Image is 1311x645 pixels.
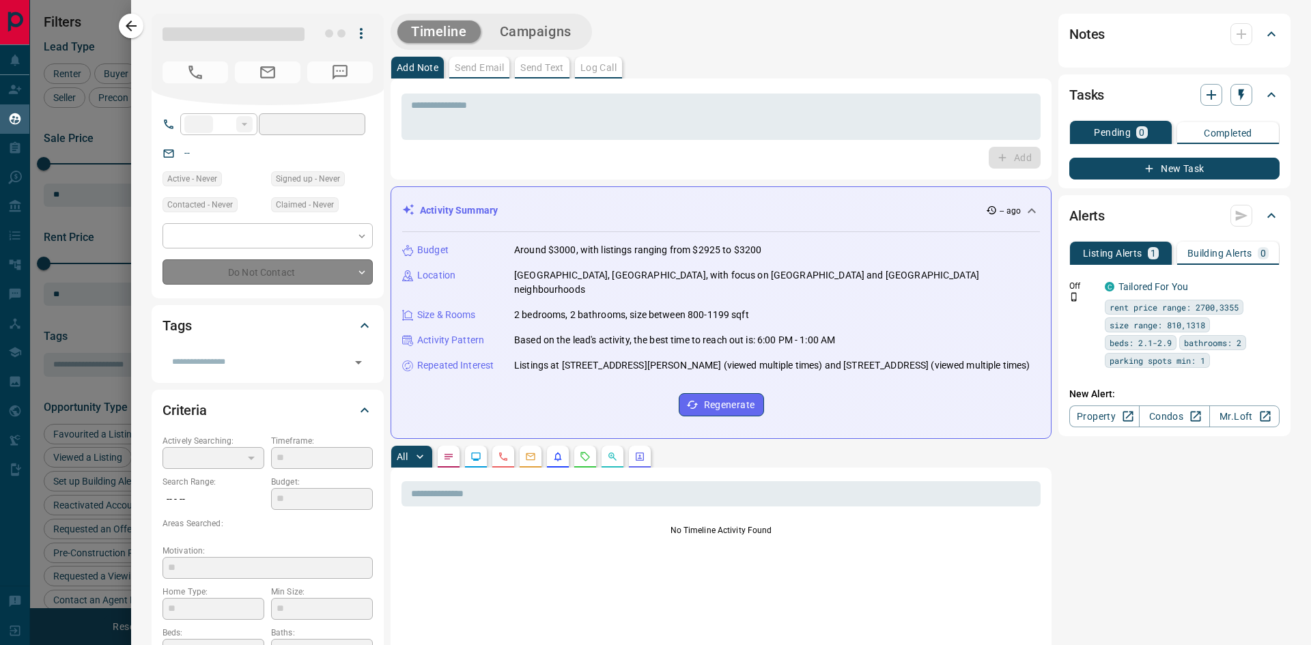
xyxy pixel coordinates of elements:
p: Building Alerts [1187,248,1252,258]
span: beds: 2.1-2.9 [1110,336,1172,349]
svg: Listing Alerts [552,451,563,462]
p: Search Range: [163,476,264,488]
p: Pending [1094,128,1131,137]
span: parking spots min: 1 [1110,354,1205,367]
h2: Criteria [163,399,207,421]
p: Size & Rooms [417,308,476,322]
svg: Push Notification Only [1069,292,1079,302]
p: 0 [1260,248,1266,258]
span: Active - Never [167,172,217,186]
p: No Timeline Activity Found [401,524,1041,536]
p: Activity Summary [420,203,498,218]
p: Around $3000, with listings ranging from $2925 to $3200 [514,243,761,257]
svg: Lead Browsing Activity [470,451,481,462]
span: No Number [163,61,228,83]
p: Completed [1204,128,1252,138]
div: Tags [163,309,373,342]
p: Motivation: [163,545,373,557]
svg: Emails [525,451,536,462]
p: New Alert: [1069,387,1280,401]
span: bathrooms: 2 [1184,336,1241,349]
p: All [397,452,408,461]
a: -- [184,147,190,158]
span: No Email [235,61,300,83]
p: 1 [1151,248,1156,258]
h2: Notes [1069,23,1105,45]
span: Signed up - Never [276,172,340,186]
h2: Tasks [1069,84,1104,106]
p: Listing Alerts [1083,248,1142,258]
p: Off [1069,280,1097,292]
p: -- ago [1000,205,1021,217]
div: Do Not Contact [163,259,373,285]
a: Tailored For You [1118,281,1188,292]
p: Actively Searching: [163,435,264,447]
div: Notes [1069,18,1280,51]
span: size range: 810,1318 [1110,318,1205,332]
p: [GEOGRAPHIC_DATA], [GEOGRAPHIC_DATA], with focus on [GEOGRAPHIC_DATA] and [GEOGRAPHIC_DATA] neigh... [514,268,1040,297]
p: Budget: [271,476,373,488]
p: Min Size: [271,586,373,598]
a: Condos [1139,405,1209,427]
a: Mr.Loft [1209,405,1280,427]
svg: Calls [498,451,509,462]
span: Claimed - Never [276,198,334,212]
svg: Requests [580,451,591,462]
button: Open [349,353,368,372]
div: Tasks [1069,78,1280,111]
div: Criteria [163,394,373,427]
span: Contacted - Never [167,198,233,212]
h2: Tags [163,315,191,336]
h2: Alerts [1069,205,1105,227]
p: Activity Pattern [417,333,484,347]
div: Activity Summary-- ago [402,198,1040,223]
svg: Agent Actions [634,451,645,462]
button: Timeline [397,20,481,43]
svg: Notes [443,451,454,462]
p: Listings at [STREET_ADDRESS][PERSON_NAME] (viewed multiple times) and [STREET_ADDRESS] (viewed mu... [514,358,1030,373]
p: Budget [417,243,449,257]
p: Based on the lead's activity, the best time to reach out is: 6:00 PM - 1:00 AM [514,333,835,347]
p: Repeated Interest [417,358,494,373]
a: Property [1069,405,1140,427]
span: No Number [307,61,373,83]
p: -- - -- [163,488,264,511]
svg: Opportunities [607,451,618,462]
p: Home Type: [163,586,264,598]
button: New Task [1069,158,1280,180]
p: Baths: [271,627,373,639]
p: 2 bedrooms, 2 bathrooms, size between 800-1199 sqft [514,308,749,322]
p: Areas Searched: [163,517,373,530]
p: Add Note [397,63,438,72]
button: Regenerate [679,393,764,416]
button: Campaigns [486,20,585,43]
p: Timeframe: [271,435,373,447]
div: condos.ca [1105,282,1114,291]
p: Location [417,268,455,283]
span: rent price range: 2700,3355 [1110,300,1239,314]
p: Beds: [163,627,264,639]
div: Alerts [1069,199,1280,232]
p: 0 [1139,128,1144,137]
